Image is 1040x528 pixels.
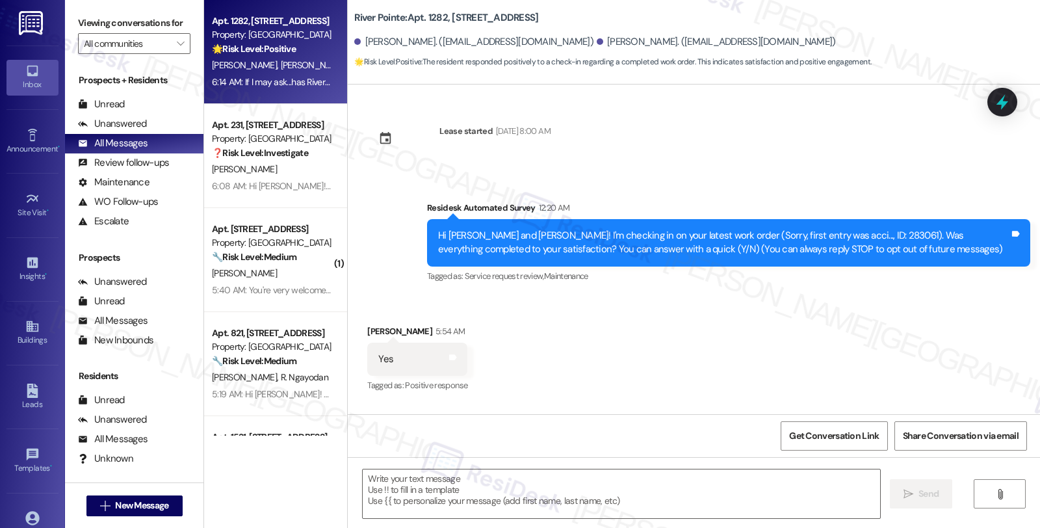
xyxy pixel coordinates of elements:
[6,315,58,350] a: Buildings
[367,376,467,395] div: Tagged as:
[212,132,332,146] div: Property: [GEOGRAPHIC_DATA]
[115,499,168,512] span: New Message
[281,59,346,71] span: [PERSON_NAME]
[78,432,148,446] div: All Messages
[65,73,203,87] div: Prospects + Residents
[405,380,467,391] span: Positive response
[45,270,47,279] span: •
[354,55,871,69] span: : The resident responded positively to a check-in regarding a completed work order. This indicate...
[6,60,58,95] a: Inbox
[597,35,836,49] div: [PERSON_NAME]. ([EMAIL_ADDRESS][DOMAIN_NAME])
[212,355,296,367] strong: 🔧 Risk Level: Medium
[465,271,544,282] span: Service request review ,
[903,489,913,499] i: 
[78,275,147,289] div: Unanswered
[212,147,308,159] strong: ❓ Risk Level: Investigate
[544,271,588,282] span: Maintenance
[65,369,203,383] div: Residents
[789,429,879,443] span: Get Conversation Link
[78,452,133,466] div: Unknown
[493,124,551,138] div: [DATE] 8:00 AM
[212,180,724,192] div: 6:08 AM: Hi [PERSON_NAME]! After making a follow-up, according to the team, they will be removing...
[890,479,953,508] button: Send
[427,201,1030,219] div: Residesk Automated Survey
[903,429,1019,443] span: Share Conversation via email
[84,33,170,54] input: All communities
[212,118,332,132] div: Apt. 231, [STREET_ADDRESS]
[78,117,147,131] div: Unanswered
[212,251,296,263] strong: 🔧 Risk Level: Medium
[6,443,58,479] a: Templates •
[19,11,45,35] img: ResiDesk Logo
[212,76,465,88] div: 6:14 AM: If I may ask...has River Pointe lived up to your expectations?
[78,156,169,170] div: Review follow-ups
[78,176,149,189] div: Maintenance
[212,430,332,444] div: Apt. 1521, [STREET_ADDRESS]
[281,371,328,383] span: R. Ngayodan
[100,501,110,511] i: 
[212,340,332,354] div: Property: [GEOGRAPHIC_DATA]
[354,35,593,49] div: [PERSON_NAME]. ([EMAIL_ADDRESS][DOMAIN_NAME])
[78,334,153,347] div: New Inbounds
[212,28,332,42] div: Property: [GEOGRAPHIC_DATA]
[78,195,158,209] div: WO Follow-ups
[536,201,570,215] div: 12:20 AM
[6,380,58,415] a: Leads
[212,14,332,28] div: Apt. 1282, [STREET_ADDRESS]
[367,324,467,343] div: [PERSON_NAME]
[50,462,52,471] span: •
[6,188,58,223] a: Site Visit •
[212,222,332,236] div: Apt. [STREET_ADDRESS]
[212,43,296,55] strong: 🌟 Risk Level: Positive
[47,206,49,215] span: •
[6,252,58,287] a: Insights •
[212,326,332,340] div: Apt. 821, [STREET_ADDRESS]
[78,13,190,33] label: Viewing conversations for
[58,142,60,152] span: •
[427,267,1030,285] div: Tagged as:
[78,413,147,427] div: Unanswered
[177,38,184,49] i: 
[65,251,203,265] div: Prospects
[354,11,538,25] b: River Pointe: Apt. 1282, [STREET_ADDRESS]
[78,393,125,407] div: Unread
[78,314,148,328] div: All Messages
[378,352,393,366] div: Yes
[78,295,125,308] div: Unread
[439,124,493,138] div: Lease started
[86,495,183,516] button: New Message
[438,229,1009,257] div: Hi [PERSON_NAME] and [PERSON_NAME]! I'm checking in on your latest work order (Sorry, first entry...
[212,59,281,71] span: [PERSON_NAME]
[781,421,887,451] button: Get Conversation Link
[78,98,125,111] div: Unread
[212,236,332,250] div: Property: [GEOGRAPHIC_DATA]
[212,284,518,296] div: 5:40 AM: You're very welcome, and thank you! I'll keep an eye out for your update.
[78,215,129,228] div: Escalate
[212,371,281,383] span: [PERSON_NAME]
[212,163,277,175] span: [PERSON_NAME]
[354,57,421,67] strong: 🌟 Risk Level: Positive
[995,489,1005,499] i: 
[918,487,939,501] span: Send
[212,267,277,279] span: [PERSON_NAME]
[78,137,148,150] div: All Messages
[894,421,1027,451] button: Share Conversation via email
[432,324,465,338] div: 5:54 AM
